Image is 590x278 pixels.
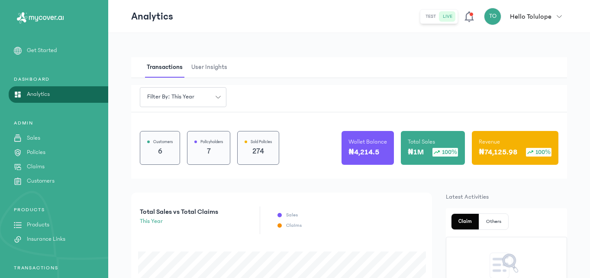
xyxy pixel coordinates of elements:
[142,92,200,101] span: Filter by: this year
[408,146,424,158] p: ₦1M
[348,146,379,158] p: ₦4,214.5
[140,87,226,107] button: Filter by: this year
[147,145,173,157] p: 6
[251,138,272,145] p: Sold Policies
[27,235,65,244] p: Insurance Links
[27,90,50,99] p: Analytics
[286,212,298,219] p: Sales
[408,137,435,146] p: Total Sales
[510,11,551,22] p: Hello Tolulope
[348,137,387,146] p: Wallet Balance
[439,11,456,22] button: live
[145,57,184,78] span: Transactions
[27,220,49,229] p: Products
[484,8,501,25] div: TO
[27,46,57,55] p: Get Started
[27,134,40,143] p: Sales
[27,162,45,171] p: Claims
[526,148,551,157] div: 100%
[451,214,479,229] button: Claim
[200,138,223,145] p: Policyholders
[140,206,218,217] p: Total Sales vs Total Claims
[245,145,272,157] p: 274
[479,214,508,229] button: Others
[153,138,173,145] p: Customers
[484,8,567,25] button: TOHello Tolulope
[190,57,234,78] button: User Insights
[194,145,223,157] p: 7
[27,177,55,186] p: Customers
[479,146,517,158] p: ₦74,125.98
[140,217,218,226] p: this year
[190,57,229,78] span: User Insights
[446,193,567,201] p: Latest Activities
[479,137,500,146] p: Revenue
[286,222,302,229] p: Claims
[432,148,458,157] div: 100%
[422,11,439,22] button: test
[27,148,45,157] p: Policies
[145,57,190,78] button: Transactions
[131,10,173,23] p: Analytics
